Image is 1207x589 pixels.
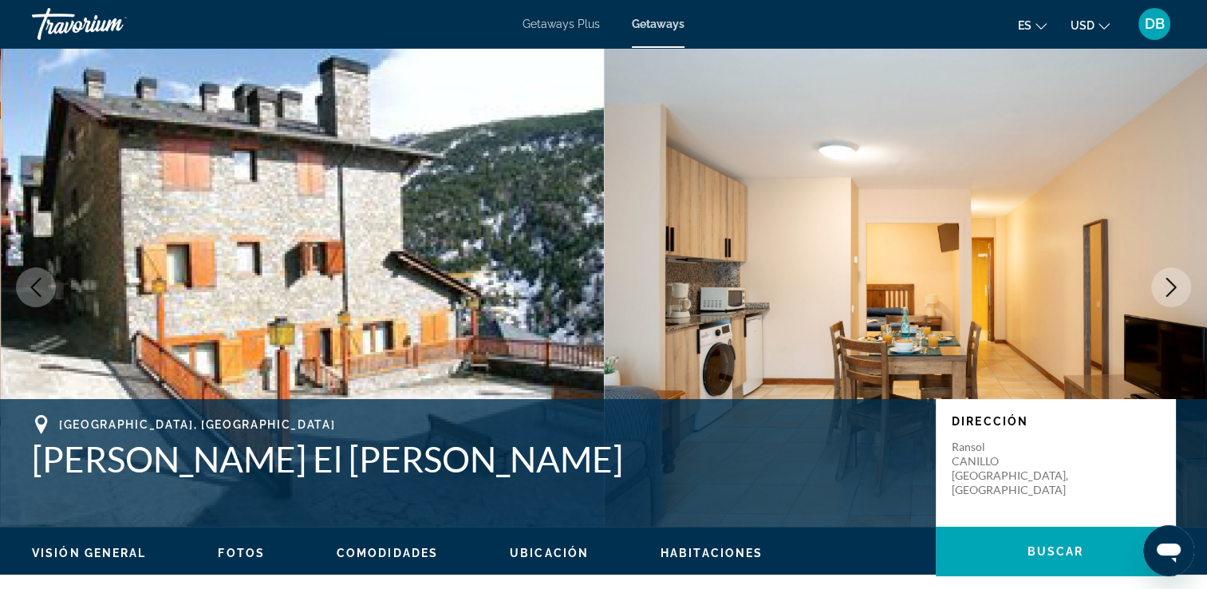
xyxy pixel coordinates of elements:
span: [GEOGRAPHIC_DATA], [GEOGRAPHIC_DATA] [59,418,335,431]
a: Travorium [32,3,191,45]
a: Getaways [632,18,684,30]
p: Dirección [952,415,1159,428]
span: Buscar [1028,545,1084,558]
iframe: Botón para iniciar la ventana de mensajería [1143,525,1194,576]
button: Ubicación [510,546,589,560]
a: Getaways Plus [523,18,600,30]
button: Habitaciones [661,546,763,560]
span: Visión general [32,547,146,559]
button: Buscar [936,527,1175,576]
button: Previous image [16,267,56,307]
button: Fotos [218,546,265,560]
p: Ransol CANILLO [GEOGRAPHIC_DATA], [GEOGRAPHIC_DATA] [952,440,1079,497]
button: Comodidades [337,546,438,560]
button: Change language [1018,14,1047,37]
span: USD [1071,19,1095,32]
span: Habitaciones [661,547,763,559]
button: Next image [1151,267,1191,307]
button: Change currency [1071,14,1110,37]
button: Visión general [32,546,146,560]
span: DB [1145,16,1165,32]
span: Comodidades [337,547,438,559]
button: User Menu [1134,7,1175,41]
h1: [PERSON_NAME] El [PERSON_NAME] [32,438,920,480]
span: Fotos [218,547,265,559]
span: es [1018,19,1031,32]
span: Ubicación [510,547,589,559]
